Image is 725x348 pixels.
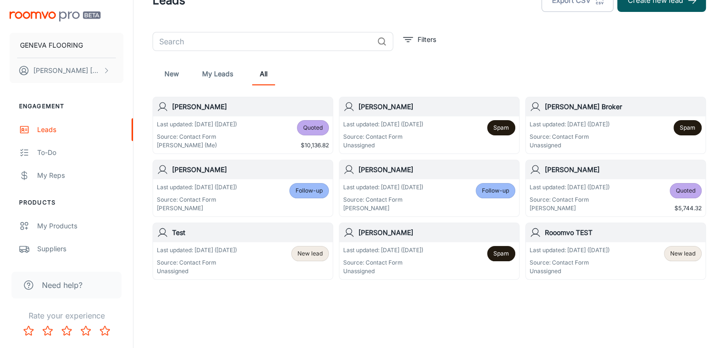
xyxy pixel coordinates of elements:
[38,321,57,340] button: Rate 2 star
[37,170,123,181] div: My Reps
[160,62,183,85] a: New
[343,141,423,150] p: Unassigned
[252,62,275,85] a: All
[530,204,610,213] p: [PERSON_NAME]
[42,279,82,291] span: Need help?
[95,321,114,340] button: Rate 5 star
[172,164,329,175] h6: [PERSON_NAME]
[157,133,237,141] p: Source: Contact Form
[545,164,702,175] h6: [PERSON_NAME]
[343,246,423,255] p: Last updated: [DATE] ([DATE])
[545,227,702,238] h6: Rooomvo TEST
[33,65,101,76] p: [PERSON_NAME] [PERSON_NAME]
[358,164,515,175] h6: [PERSON_NAME]
[418,34,436,45] p: Filters
[296,186,323,195] span: Follow-up
[10,33,123,58] button: GENEVA FLOORING
[57,321,76,340] button: Rate 3 star
[343,120,423,129] p: Last updated: [DATE] ([DATE])
[172,102,329,112] h6: [PERSON_NAME]
[343,183,423,192] p: Last updated: [DATE] ([DATE])
[530,258,610,267] p: Source: Contact Form
[530,141,610,150] p: Unassigned
[153,160,333,217] a: [PERSON_NAME]Last updated: [DATE] ([DATE])Source: Contact Form[PERSON_NAME]Follow-up
[530,195,610,204] p: Source: Contact Form
[525,97,706,154] a: [PERSON_NAME] BrokerLast updated: [DATE] ([DATE])Source: Contact FormUnassignedSpam
[525,223,706,280] a: Rooomvo TESTLast updated: [DATE] ([DATE])Source: Contact FormUnassignedNew lead
[339,223,520,280] a: [PERSON_NAME]Last updated: [DATE] ([DATE])Source: Contact FormUnassignedSpam
[8,310,125,321] p: Rate your experience
[37,124,123,135] div: Leads
[202,62,233,85] a: My Leads
[343,195,423,204] p: Source: Contact Form
[482,186,509,195] span: Follow-up
[76,321,95,340] button: Rate 4 star
[493,249,509,258] span: Spam
[157,246,237,255] p: Last updated: [DATE] ([DATE])
[157,195,237,204] p: Source: Contact Form
[358,102,515,112] h6: [PERSON_NAME]
[339,97,520,154] a: [PERSON_NAME]Last updated: [DATE] ([DATE])Source: Contact FormUnassignedSpam
[343,267,423,276] p: Unassigned
[676,186,695,195] span: Quoted
[153,97,333,154] a: [PERSON_NAME]Last updated: [DATE] ([DATE])Source: Contact Form[PERSON_NAME] (Me)Quoted$10,136.82
[297,249,323,258] span: New lead
[153,223,333,280] a: TestLast updated: [DATE] ([DATE])Source: Contact FormUnassignedNew lead
[301,141,329,150] span: $10,136.82
[20,40,83,51] p: GENEVA FLOORING
[525,160,706,217] a: [PERSON_NAME]Last updated: [DATE] ([DATE])Source: Contact Form[PERSON_NAME]Quoted$5,744.32
[157,120,237,129] p: Last updated: [DATE] ([DATE])
[530,133,610,141] p: Source: Contact Form
[493,123,509,132] span: Spam
[37,244,123,254] div: Suppliers
[674,204,702,213] span: $5,744.32
[530,120,610,129] p: Last updated: [DATE] ([DATE])
[358,227,515,238] h6: [PERSON_NAME]
[343,258,423,267] p: Source: Contact Form
[530,183,610,192] p: Last updated: [DATE] ([DATE])
[680,123,695,132] span: Spam
[19,321,38,340] button: Rate 1 star
[530,246,610,255] p: Last updated: [DATE] ([DATE])
[153,32,373,51] input: Search
[343,133,423,141] p: Source: Contact Form
[401,32,439,47] button: filter
[670,249,695,258] span: New lead
[157,267,237,276] p: Unassigned
[157,258,237,267] p: Source: Contact Form
[157,204,237,213] p: [PERSON_NAME]
[10,58,123,83] button: [PERSON_NAME] [PERSON_NAME]
[530,267,610,276] p: Unassigned
[37,147,123,158] div: To-do
[303,123,323,132] span: Quoted
[545,102,702,112] h6: [PERSON_NAME] Broker
[343,204,423,213] p: [PERSON_NAME]
[10,11,101,21] img: Roomvo PRO Beta
[37,221,123,231] div: My Products
[157,141,237,150] p: [PERSON_NAME] (Me)
[172,227,329,238] h6: Test
[339,160,520,217] a: [PERSON_NAME]Last updated: [DATE] ([DATE])Source: Contact Form[PERSON_NAME]Follow-up
[157,183,237,192] p: Last updated: [DATE] ([DATE])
